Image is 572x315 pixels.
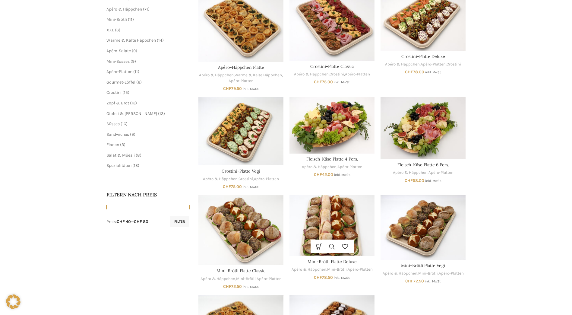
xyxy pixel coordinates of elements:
a: Fleisch-Käse Platte 4 Pers. [289,97,374,154]
span: CHF [314,172,322,177]
span: CHF [223,86,231,91]
a: Crostini-Platte Vegi [198,97,283,166]
a: Apéro & Häppchen [106,7,142,12]
a: Crostini [239,176,253,182]
a: Mini-Brötli Platte Deluxe [289,195,374,256]
a: Apéro & Häppchen [302,164,337,170]
a: In den Warenkorb legen: „Mini-Brötli Platte Deluxe“ [313,240,326,253]
div: , , [289,72,374,77]
a: Mini-Brötli [327,267,347,272]
span: 9 [131,132,134,137]
a: Mini-Brötli Platte Classic [198,195,283,266]
a: Mini-Brötli Platte Deluxe [308,259,357,264]
a: Apéro & Häppchen [203,176,238,182]
bdi: 75.00 [223,184,242,189]
div: , , [289,267,374,272]
span: CHF [314,79,322,84]
bdi: 75.00 [314,79,333,84]
a: Apéro & Häppchen [292,267,326,272]
a: Gourmet-Löffel [106,80,135,85]
a: Apéro & Häppchen [385,62,420,67]
small: inkl. MwSt. [425,279,441,283]
a: Apéro & Häppchen [201,276,235,282]
bdi: 72.50 [405,278,424,284]
a: Crostini-Platte Classic [310,64,354,69]
span: 13 [131,100,135,106]
a: Süsses [106,121,120,126]
a: Crostini [330,72,344,77]
span: 9 [133,48,136,53]
div: Preis: — [106,219,148,225]
a: Mini-Brötli [236,276,256,282]
a: Fleisch-Käse Platte 6 Pers. [397,162,449,167]
small: inkl. MwSt. [243,285,259,289]
a: Apéro-Platten [229,78,254,84]
bdi: 72.50 [223,284,242,289]
div: , , [198,176,283,182]
span: 11 [129,17,132,22]
span: Fladen [106,142,119,147]
a: Apéro-Platten [345,72,370,77]
span: 6 [116,27,119,33]
a: Apéro-Häppchen Platte [218,65,264,70]
a: Apéro-Platten [439,271,464,276]
a: Apéro-Platten [254,176,279,182]
a: Mini-Brötli Platte Vegi [401,263,445,268]
span: CHF [405,178,413,183]
span: 71 [144,7,148,12]
a: Apéro-Platten [348,267,373,272]
h5: Filtern nach Preis [106,191,190,198]
a: Warme & Kalte Häppchen [235,72,282,78]
a: Fleisch-Käse Platte 4 Pers. [306,156,358,162]
small: inkl. MwSt. [243,87,259,91]
div: , [381,170,466,176]
a: Spezialitäten [106,163,131,168]
span: Mini-Brötli [106,17,127,22]
a: Apéro-Platten [337,164,362,170]
a: XXL [106,27,114,33]
a: Sandwiches [106,132,129,137]
a: Mini-Brötli Platte Vegi [381,195,466,260]
bdi: 78.00 [405,69,424,75]
a: Apéro & Häppchen [294,72,329,77]
span: 13 [160,111,163,116]
div: , , [198,72,283,84]
a: Apéro-Platten [421,62,446,67]
span: Crostini [106,90,122,95]
div: , , [381,62,466,67]
a: Apéro & Häppchen [383,271,417,276]
span: CHF [405,278,413,284]
span: 15 [124,90,128,95]
span: CHF 80 [134,219,148,224]
small: inkl. MwSt. [425,70,441,74]
a: Mini-Süsses [106,59,130,64]
a: Apéro-Platten [428,170,453,176]
a: Apéro-Platten [257,276,282,282]
small: inkl. MwSt. [334,276,350,280]
span: 11 [135,69,138,74]
div: , , [198,276,283,282]
bdi: 78.50 [314,275,333,280]
a: Crostini-Platte Vegi [222,168,260,174]
span: Zopf & Brot [106,100,129,106]
bdi: 79.50 [223,86,242,91]
a: Gipfeli & [PERSON_NAME] [106,111,157,116]
div: , [289,164,374,170]
a: Warme & Kalte Häppchen [106,38,156,43]
a: Apéro & Häppchen [199,72,234,78]
a: Schnellansicht [326,240,339,253]
span: Apéro-Platten [106,69,132,74]
a: Salat & Müesli [106,153,135,158]
small: inkl. MwSt. [334,173,350,177]
a: Crostini-Platte Deluxe [401,54,445,59]
a: Mini-Brötli Platte Classic [216,268,265,273]
span: 16 [122,121,126,126]
a: Apéro-Salate [106,48,131,53]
